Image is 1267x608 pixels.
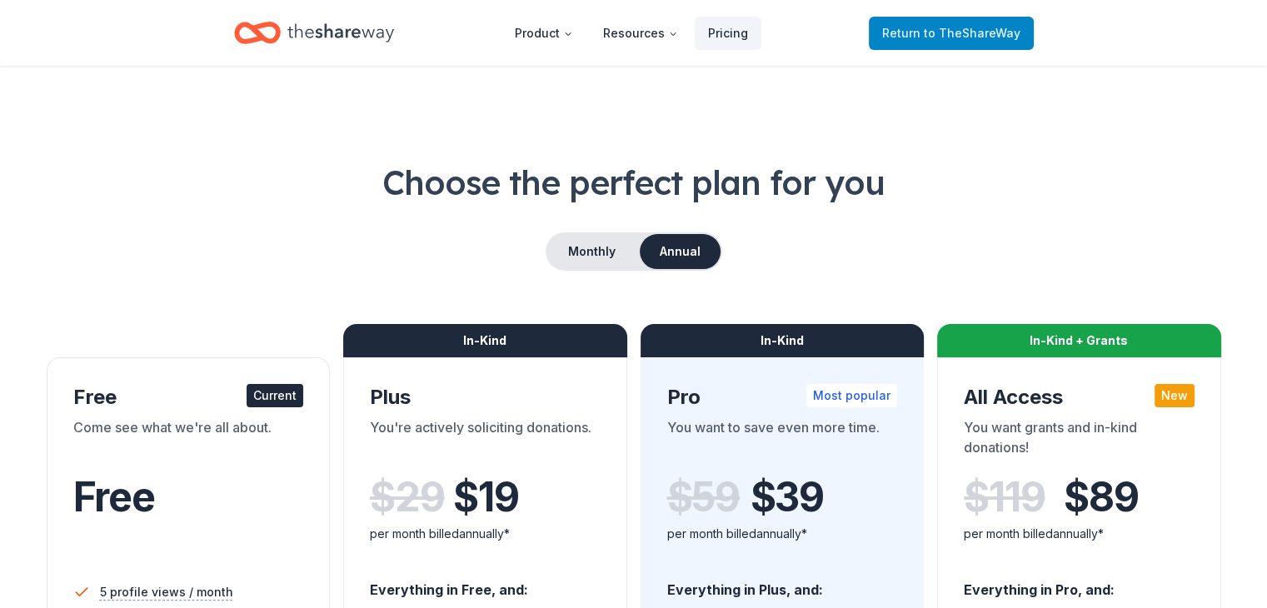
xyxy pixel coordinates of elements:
span: 5 profile views / month [100,582,233,602]
div: per month billed annually* [370,524,601,544]
button: Product [501,17,586,50]
span: $ 19 [453,474,518,521]
div: Everything in Pro, and: [964,566,1195,601]
div: Plus [370,384,601,411]
div: In-Kind [641,324,925,357]
a: Home [234,13,394,52]
nav: Main [501,13,761,52]
div: Free [73,384,304,411]
div: All Access [964,384,1195,411]
div: Everything in Free, and: [370,566,601,601]
div: Current [247,384,303,407]
div: Come see what we're all about. [73,417,304,464]
span: Free [73,472,155,521]
a: Pricing [695,17,761,50]
span: to TheShareWay [924,26,1020,40]
div: per month billed annually* [667,524,898,544]
div: New [1155,384,1195,407]
h1: Choose the perfect plan for you [40,159,1227,206]
div: Pro [667,384,898,411]
div: You're actively soliciting donations. [370,417,601,464]
div: In-Kind [343,324,627,357]
span: $ 39 [751,474,824,521]
button: Annual [640,234,721,269]
div: Everything in Plus, and: [667,566,898,601]
div: Most popular [806,384,897,407]
button: Resources [590,17,691,50]
div: per month billed annually* [964,524,1195,544]
button: Monthly [547,234,636,269]
div: You want to save even more time. [667,417,898,464]
div: In-Kind + Grants [937,324,1221,357]
span: Return [882,23,1020,43]
div: You want grants and in-kind donations! [964,417,1195,464]
span: $ 89 [1064,474,1138,521]
a: Returnto TheShareWay [869,17,1034,50]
